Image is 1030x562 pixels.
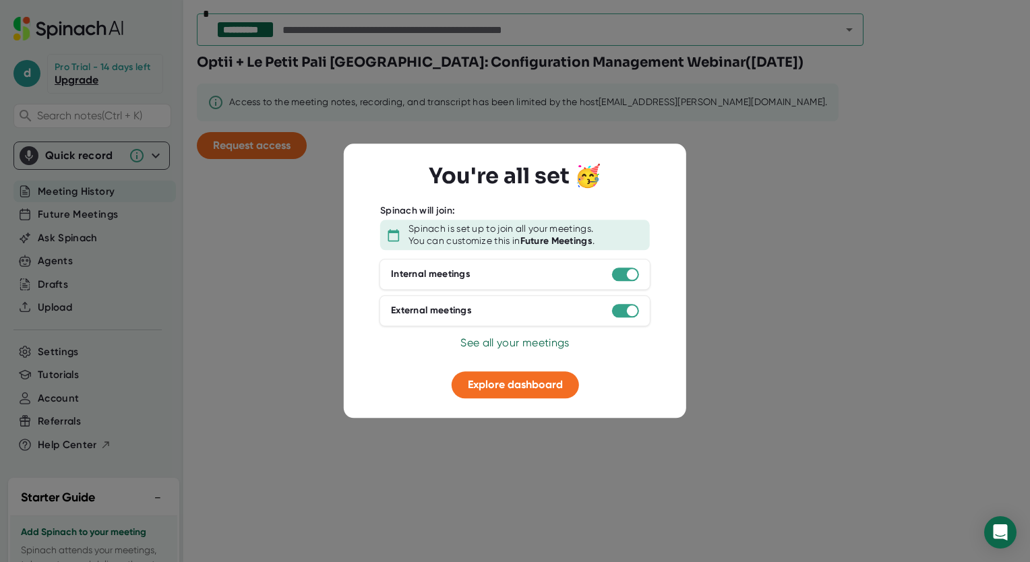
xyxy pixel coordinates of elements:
div: Spinach will join: [380,205,455,217]
button: See all your meetings [460,335,569,351]
div: Open Intercom Messenger [984,516,1017,549]
div: Spinach is set up to join all your meetings. [408,223,593,235]
div: You can customize this in . [408,235,595,247]
div: External meetings [391,305,472,317]
div: Internal meetings [391,269,471,281]
span: See all your meetings [460,336,569,349]
b: Future Meetings [520,235,593,247]
button: Explore dashboard [452,371,579,398]
h3: You're all set 🥳 [429,164,601,189]
span: Explore dashboard [468,378,563,391]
